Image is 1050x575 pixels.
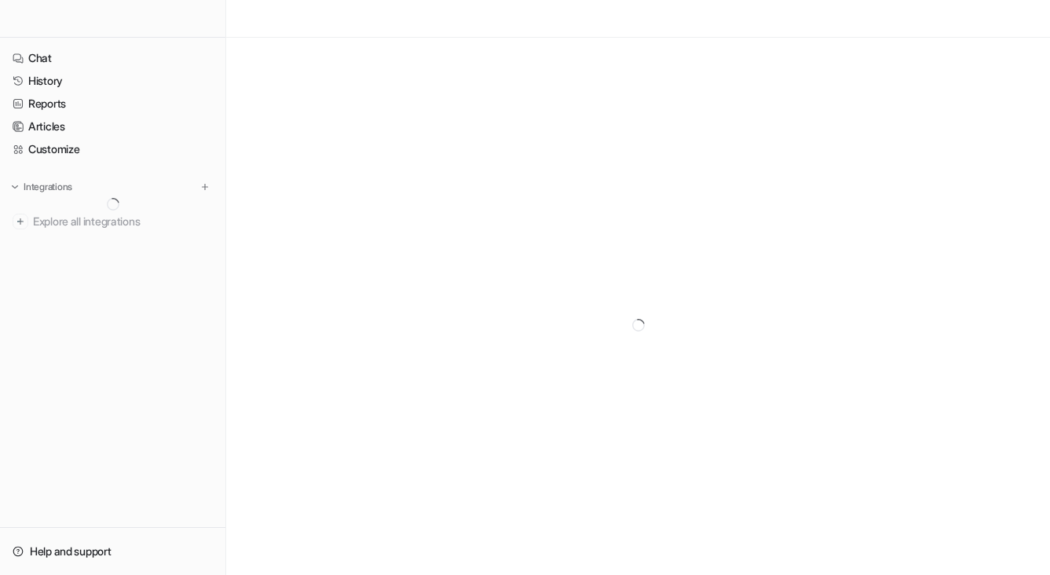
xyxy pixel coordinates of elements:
img: explore all integrations [13,214,28,229]
span: Explore all integrations [33,209,213,234]
a: Reports [6,93,219,115]
a: History [6,70,219,92]
a: Articles [6,115,219,137]
img: expand menu [9,181,20,192]
a: Explore all integrations [6,211,219,233]
img: menu_add.svg [199,181,210,192]
button: Integrations [6,179,77,195]
a: Chat [6,47,219,69]
a: Customize [6,138,219,160]
p: Integrations [24,181,72,193]
a: Help and support [6,540,219,562]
